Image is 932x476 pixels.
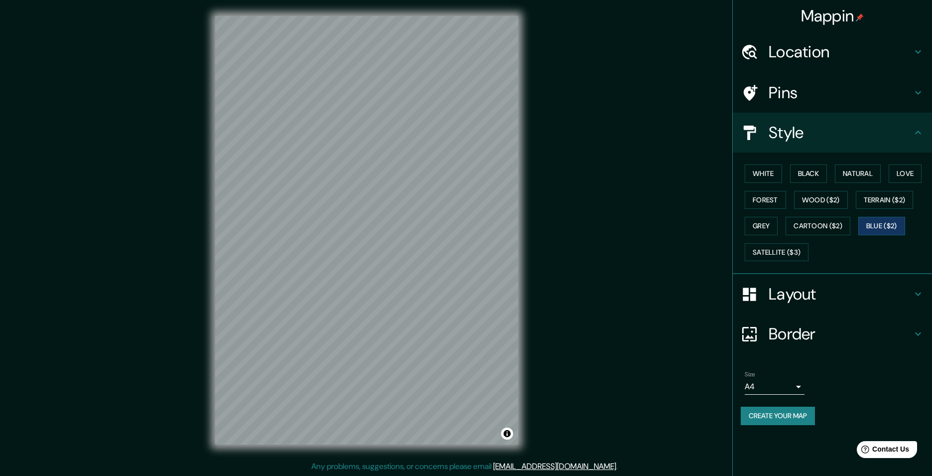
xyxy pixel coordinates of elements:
[501,428,513,440] button: Toggle attribution
[733,274,932,314] div: Layout
[733,73,932,113] div: Pins
[835,164,881,183] button: Natural
[745,379,804,395] div: A4
[741,407,815,425] button: Create your map
[801,6,864,26] h4: Mappin
[311,461,618,473] p: Any problems, suggestions, or concerns please email .
[769,284,912,304] h4: Layout
[769,42,912,62] h4: Location
[786,217,850,235] button: Cartoon ($2)
[794,191,848,209] button: Wood ($2)
[215,16,518,445] canvas: Map
[745,243,808,262] button: Satellite ($3)
[619,461,621,473] div: .
[733,32,932,72] div: Location
[493,461,616,472] a: [EMAIL_ADDRESS][DOMAIN_NAME]
[769,83,912,103] h4: Pins
[733,314,932,354] div: Border
[843,437,921,465] iframe: Help widget launcher
[856,191,914,209] button: Terrain ($2)
[745,191,786,209] button: Forest
[790,164,827,183] button: Black
[745,370,755,379] label: Size
[745,217,778,235] button: Grey
[618,461,619,473] div: .
[769,324,912,344] h4: Border
[889,164,922,183] button: Love
[733,113,932,153] div: Style
[856,13,864,21] img: pin-icon.png
[858,217,905,235] button: Blue ($2)
[769,123,912,143] h4: Style
[745,164,782,183] button: White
